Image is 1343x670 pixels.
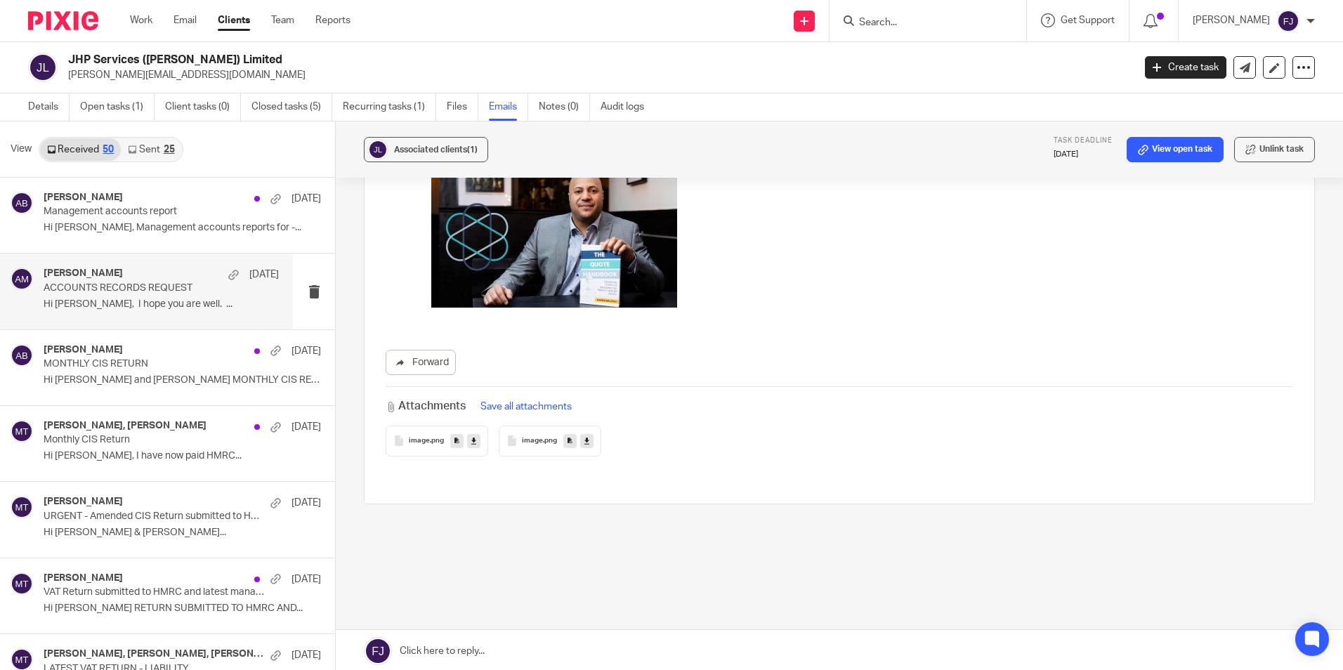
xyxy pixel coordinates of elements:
a: Client tasks (0) [165,93,241,121]
p: Hi [PERSON_NAME], Management accounts reports for -... [44,222,321,234]
p: Hi [PERSON_NAME], I hope you are well. ... [44,298,279,310]
h4: [PERSON_NAME] [44,192,123,204]
p: VAT Return submitted to HMRC and latest management accounts [44,586,266,598]
p: Management accounts report [44,206,266,218]
h4: [PERSON_NAME] [44,268,123,280]
p: [DATE] [291,648,321,662]
a: Forward [386,350,456,375]
button: image.png [386,426,488,456]
p: [DATE] [291,572,321,586]
a: Email [173,13,197,27]
h3: Attachments [386,398,466,414]
p: MONTHLY CIS RETURN [44,358,266,370]
p: [PERSON_NAME] [1193,13,1270,27]
a: Clients [218,13,250,27]
a: Audit logs [601,93,655,121]
p: Monthly CIS Return [44,434,266,446]
img: svg%3E [11,420,33,442]
a: Received50 [40,138,121,161]
p: [DATE] [291,344,321,358]
button: Unlink task [1234,137,1315,162]
p: [DATE] [1054,149,1113,160]
img: svg%3E [11,572,33,595]
span: Get Support [1061,15,1115,25]
p: [DATE] [291,192,321,206]
p: ACCOUNTS RECORDS REQUEST [44,282,232,294]
a: Reports [315,13,351,27]
p: [DATE] [291,420,321,434]
h4: [PERSON_NAME] [44,572,123,584]
p: Hi [PERSON_NAME] and [PERSON_NAME] MONTHLY CIS RETURN ... [44,374,321,386]
a: Team [271,13,294,27]
a: Create task [1145,56,1226,79]
img: Pixie [28,11,98,30]
img: svg%3E [11,344,33,367]
a: Sent25 [121,138,181,161]
h4: [PERSON_NAME], [PERSON_NAME], [PERSON_NAME] [44,648,263,660]
a: Recurring tasks (1) [343,93,436,121]
button: Associated clients(1) [364,137,488,162]
h4: [PERSON_NAME] [44,344,123,356]
p: Hi [PERSON_NAME], I have now paid HMRC... [44,450,321,462]
p: Hi [PERSON_NAME] & [PERSON_NAME]... [44,527,321,539]
h4: [PERSON_NAME], [PERSON_NAME] [44,420,207,432]
img: svg%3E [11,496,33,518]
a: Closed tasks (5) [251,93,332,121]
span: (1) [467,145,478,154]
p: [DATE] [249,268,279,282]
a: Open tasks (1) [80,93,155,121]
span: image [522,437,543,445]
img: svg%3E [11,268,33,290]
p: Hi [PERSON_NAME] RETURN SUBMITTED TO HMRC AND... [44,603,321,615]
p: [DATE] [291,496,321,510]
p: [PERSON_NAME][EMAIL_ADDRESS][DOMAIN_NAME] [68,68,1124,82]
h4: [PERSON_NAME] [44,496,123,508]
div: 50 [103,145,114,155]
span: image [409,437,430,445]
span: .png [543,437,557,445]
div: 25 [164,145,175,155]
a: Emails [489,93,528,121]
h2: JHP Services ([PERSON_NAME]) Limited [68,53,912,67]
span: .png [430,437,444,445]
img: svg%3E [1277,10,1299,32]
button: image.png [499,426,601,456]
img: svg%3E [367,139,388,160]
a: Files [447,93,478,121]
span: View [11,142,32,157]
span: Associated clients [394,145,478,154]
a: Work [130,13,152,27]
a: Notes (0) [539,93,590,121]
span: Task deadline [1054,137,1113,144]
input: Search [858,17,984,29]
a: View open task [1127,137,1224,162]
a: Details [28,93,70,121]
p: URGENT - Amended CIS Return submitted to HMRC [44,511,266,523]
img: svg%3E [28,53,58,82]
img: svg%3E [11,192,33,214]
button: Save all attachments [476,399,576,414]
